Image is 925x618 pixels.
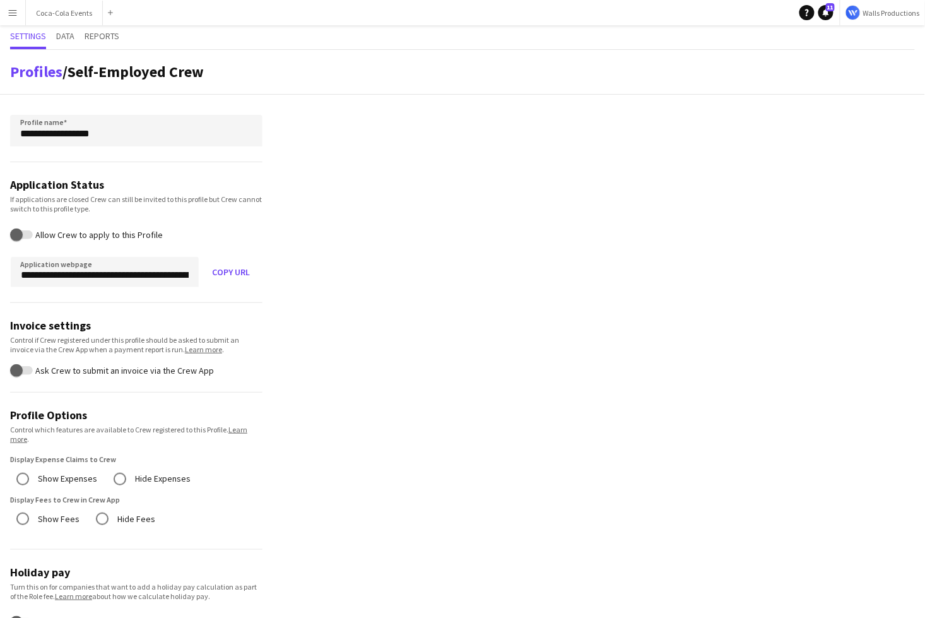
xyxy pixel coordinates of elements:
[10,62,62,81] a: Profiles
[35,469,97,489] label: Show Expenses
[10,494,262,506] label: Display Fees to Crew in Crew App
[845,5,861,20] img: Logo
[10,408,262,422] h3: Profile Options
[185,345,222,354] a: Learn more
[10,425,247,444] a: Learn more
[35,509,80,529] label: Show Fees
[10,565,262,579] h3: Holiday pay
[68,62,204,81] span: Self-Employed Crew
[826,3,835,11] span: 11
[56,32,74,40] span: Data
[10,335,262,354] div: Control if Crew registered under this profile should be asked to submit an invoice via the Crew A...
[10,177,262,192] h3: Application Status
[115,509,155,529] label: Hide Fees
[10,62,204,81] h1: /
[26,1,103,25] button: Coca-Cola Events
[133,469,191,489] label: Hide Expenses
[10,32,46,40] span: Settings
[10,318,262,333] h3: Invoice settings
[199,257,262,287] button: Copy URL
[863,8,920,18] span: Walls Productions
[10,454,262,465] label: Display Expense Claims to Crew
[10,194,262,213] div: If applications are closed Crew can still be invited to this profile but Crew cannot switch to th...
[55,591,92,601] a: Learn more
[10,582,262,601] div: Turn this on for companies that want to add a holiday pay calculation as part of the Role fee. ab...
[33,365,214,375] label: Ask Crew to submit an invoice via the Crew App
[10,425,262,444] div: Control which features are available to Crew registered to this Profile. .
[85,32,119,40] span: Reports
[33,230,163,240] label: Allow Crew to apply to this Profile
[818,5,834,20] a: 11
